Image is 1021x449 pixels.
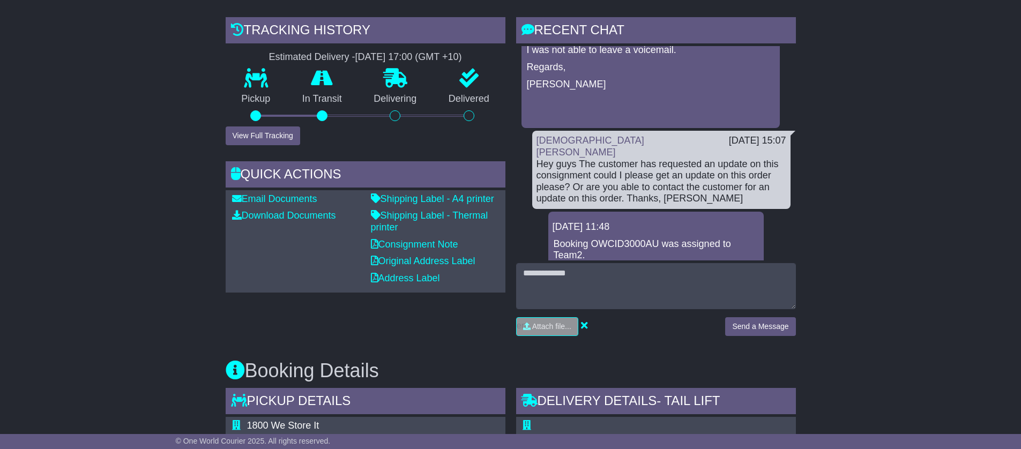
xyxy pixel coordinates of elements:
p: Booking OWCID3000AU was assigned to Team2. [554,238,758,261]
div: Quick Actions [226,161,505,190]
p: Delivering [358,93,433,105]
p: Delivered [433,93,505,105]
h3: Booking Details [226,360,796,381]
a: Download Documents [232,210,336,221]
span: - Tail Lift [657,393,720,408]
a: Consignment Note [371,239,458,250]
a: Address Label [371,273,440,283]
div: Hey guys The customer has requested an update on this consignment could I please get an update on... [536,159,786,205]
div: Delivery Details [516,388,796,417]
button: View Full Tracking [226,126,300,145]
a: [DEMOGRAPHIC_DATA][PERSON_NAME] [536,135,644,158]
span: 1800 We Store It [247,420,319,431]
p: In Transit [286,93,358,105]
a: Email Documents [232,193,317,204]
p: I was not able to leave a voicemail. [527,44,774,56]
div: [DATE] 11:48 [553,221,759,233]
button: Send a Message [725,317,795,336]
p: Pickup [226,93,287,105]
p: [PERSON_NAME] [527,79,774,91]
span: © One World Courier 2025. All rights reserved. [176,437,331,445]
a: Shipping Label - Thermal printer [371,210,488,233]
div: RECENT CHAT [516,17,796,46]
p: Regards, [527,62,774,73]
div: [DATE] 17:00 (GMT +10) [355,51,462,63]
a: Shipping Label - A4 printer [371,193,494,204]
div: [DATE] 15:07 [729,135,786,147]
a: Original Address Label [371,256,475,266]
div: Pickup Details [226,388,505,417]
div: Estimated Delivery - [226,51,505,63]
div: Tracking history [226,17,505,46]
